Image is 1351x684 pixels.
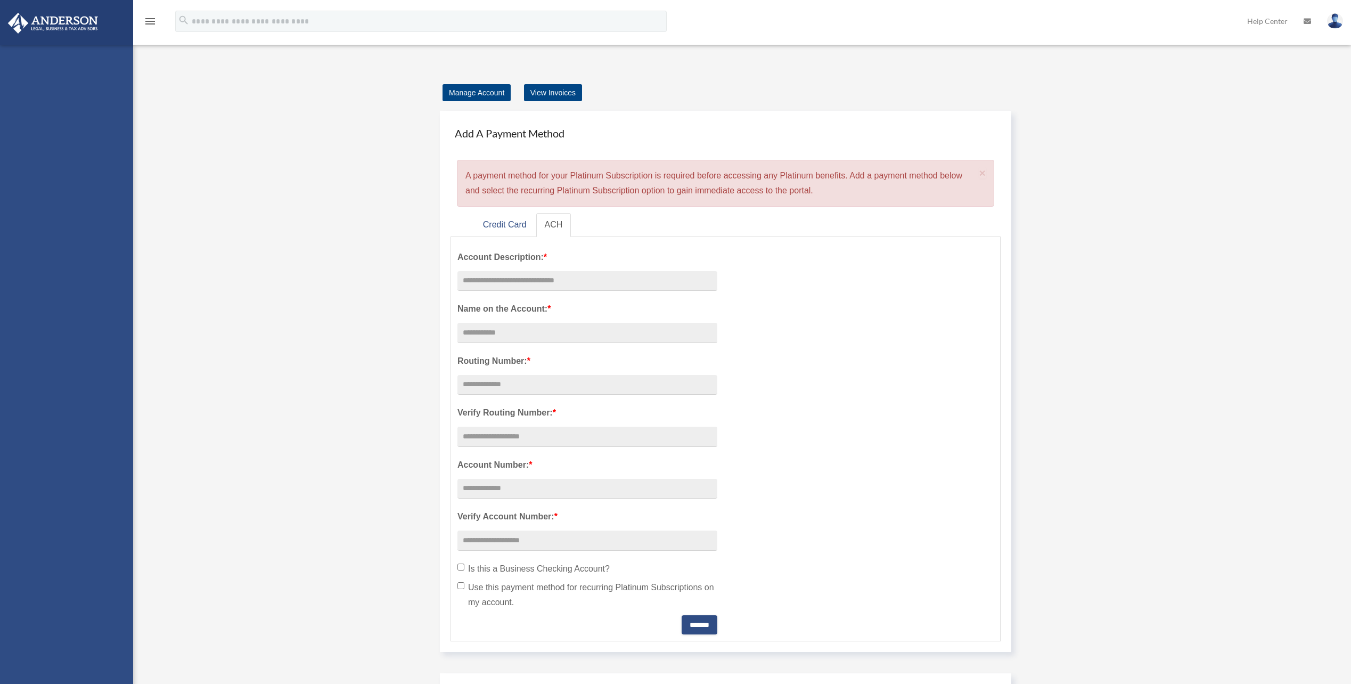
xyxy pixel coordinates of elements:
label: Account Description: [457,250,717,265]
label: Use this payment method for recurring Platinum Subscriptions on my account. [457,580,717,610]
label: Routing Number: [457,354,717,369]
a: Credit Card [474,213,535,237]
img: User Pic [1327,13,1343,29]
label: Verify Routing Number: [457,405,717,420]
i: search [178,14,190,26]
input: Is this a Business Checking Account? [457,564,464,571]
div: A payment method for your Platinum Subscription is required before accessing any Platinum benefit... [457,160,994,207]
label: Account Number: [457,458,717,473]
label: Name on the Account: [457,302,717,316]
img: Anderson Advisors Platinum Portal [5,13,101,34]
input: Use this payment method for recurring Platinum Subscriptions on my account. [457,582,464,589]
span: × [979,167,986,179]
a: View Invoices [524,84,582,101]
a: Manage Account [443,84,511,101]
i: menu [144,15,157,28]
label: Is this a Business Checking Account? [457,561,717,576]
a: ACH [536,213,571,237]
a: menu [144,19,157,28]
button: Close [979,167,986,178]
label: Verify Account Number: [457,509,717,524]
h4: Add A Payment Method [451,121,1001,145]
